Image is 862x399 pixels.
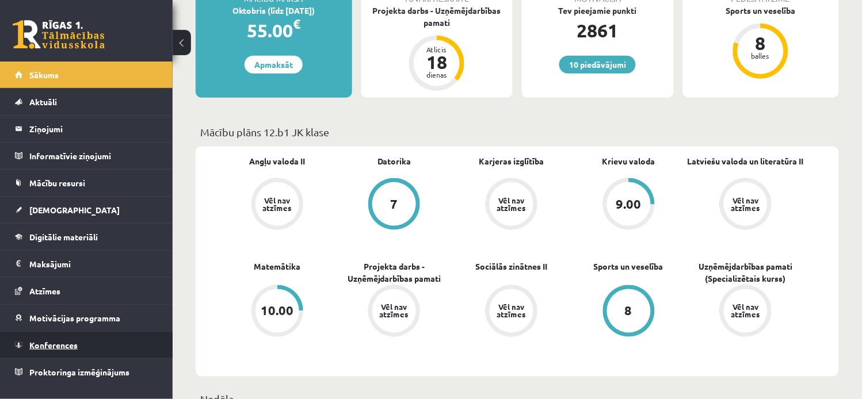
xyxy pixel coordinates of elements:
div: Tev pieejamie punkti [522,5,674,17]
legend: Informatīvie ziņojumi [29,143,158,169]
a: [DEMOGRAPHIC_DATA] [15,197,158,223]
a: Maksājumi [15,251,158,277]
div: Atlicis [419,46,454,53]
a: Karjeras izglītība [479,155,544,167]
div: dienas [419,71,454,78]
a: Apmaksāt [245,56,303,74]
a: Aktuāli [15,89,158,115]
a: Ziņojumi [15,116,158,142]
a: Konferences [15,332,158,358]
div: 9.00 [616,198,642,210]
div: 7 [391,198,398,210]
span: Konferences [29,340,78,350]
a: Motivācijas programma [15,305,158,331]
a: Sākums [15,62,158,88]
div: Vēl nav atzīmes [495,197,528,212]
a: Datorika [377,155,411,167]
a: 7 [336,178,453,232]
a: Sociālās zinātnes II [475,261,547,273]
a: Digitālie materiāli [15,224,158,250]
a: Vēl nav atzīmes [453,285,570,339]
legend: Ziņojumi [29,116,158,142]
div: 55.00 [196,17,352,44]
a: Vēl nav atzīmes [687,285,804,339]
div: 8 [743,34,778,52]
div: Projekta darbs - Uzņēmējdarbības pamati [361,5,513,29]
a: Projekta darbs - Uzņēmējdarbības pamati Atlicis 18 dienas [361,5,513,93]
a: Angļu valoda II [249,155,305,167]
a: 10 piedāvājumi [559,56,636,74]
a: Informatīvie ziņojumi [15,143,158,169]
a: Vēl nav atzīmes [453,178,570,232]
span: Proktoringa izmēģinājums [29,367,129,377]
a: Mācību resursi [15,170,158,196]
span: [DEMOGRAPHIC_DATA] [29,205,120,215]
a: Atzīmes [15,278,158,304]
a: Rīgas 1. Tālmācības vidusskola [13,20,105,49]
div: Vēl nav atzīmes [378,304,410,319]
a: Proktoringa izmēģinājums [15,359,158,385]
a: Sports un veselība 8 balles [683,5,840,80]
div: Sports un veselība [683,5,840,17]
span: Motivācijas programma [29,313,120,323]
div: 2861 [522,17,674,44]
div: 18 [419,53,454,71]
div: Vēl nav atzīmes [730,197,762,212]
a: 10.00 [219,285,336,339]
span: Mācību resursi [29,178,85,188]
a: 8 [570,285,688,339]
div: balles [743,52,778,59]
a: Matemātika [254,261,300,273]
div: Vēl nav atzīmes [261,197,293,212]
span: Digitālie materiāli [29,232,98,242]
span: Sākums [29,70,59,80]
a: Latviešu valoda un literatūra II [688,155,804,167]
div: 10.00 [261,305,293,317]
p: Mācību plāns 12.b1 JK klase [200,124,834,140]
a: Uzņēmējdarbības pamati (Specializētais kurss) [687,261,804,285]
div: Vēl nav atzīmes [495,304,528,319]
a: Projekta darbs - Uzņēmējdarbības pamati [336,261,453,285]
div: Vēl nav atzīmes [730,304,762,319]
a: Krievu valoda [602,155,655,167]
a: Vēl nav atzīmes [687,178,804,232]
span: Aktuāli [29,97,57,107]
a: Sports un veselība [594,261,663,273]
a: Vēl nav atzīmes [219,178,336,232]
div: Oktobris (līdz [DATE]) [196,5,352,17]
span: € [293,16,300,32]
a: Vēl nav atzīmes [336,285,453,339]
a: 9.00 [570,178,688,232]
span: Atzīmes [29,286,60,296]
div: 8 [625,305,632,317]
legend: Maksājumi [29,251,158,277]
